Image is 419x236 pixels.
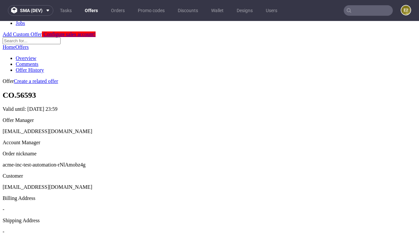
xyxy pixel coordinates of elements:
a: Home [3,23,15,29]
a: Discounts [174,5,202,16]
div: Customer [3,152,416,158]
a: Offers [15,23,29,29]
input: Search for... [3,16,61,23]
div: Offer [3,57,416,63]
a: Offers [81,5,102,16]
a: Designs [233,5,257,16]
a: Promo codes [134,5,169,16]
span: sma (dev) [20,8,43,13]
time: [DATE] 23:59 [27,85,58,91]
button: sma (dev) [8,5,53,16]
span: Configure sales account! [44,10,96,16]
a: Add Custom Offer [3,10,42,16]
span: [EMAIL_ADDRESS][DOMAIN_NAME] [3,163,92,169]
a: Tasks [56,5,76,16]
a: Configure sales account! [42,10,96,16]
a: Create a related offer [14,57,58,63]
div: Order nickname [3,130,416,136]
a: Users [262,5,281,16]
span: - [3,186,4,191]
p: Valid until: [3,85,416,91]
div: [EMAIL_ADDRESS][DOMAIN_NAME] [3,108,416,113]
h1: CO.56593 [3,70,416,79]
figcaption: e2 [401,6,410,15]
p: acme-inc-test-automation-rNlAmobz4g [3,141,416,147]
a: Offer History [16,46,44,52]
div: Offer Manager [3,96,416,102]
a: Wallet [207,5,228,16]
a: Comments [16,40,38,46]
div: Billing Address [3,174,416,180]
a: Orders [107,5,129,16]
div: Shipping Address [3,197,416,203]
a: Overview [16,34,36,40]
div: Account Manager [3,119,416,125]
span: - [3,208,4,213]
